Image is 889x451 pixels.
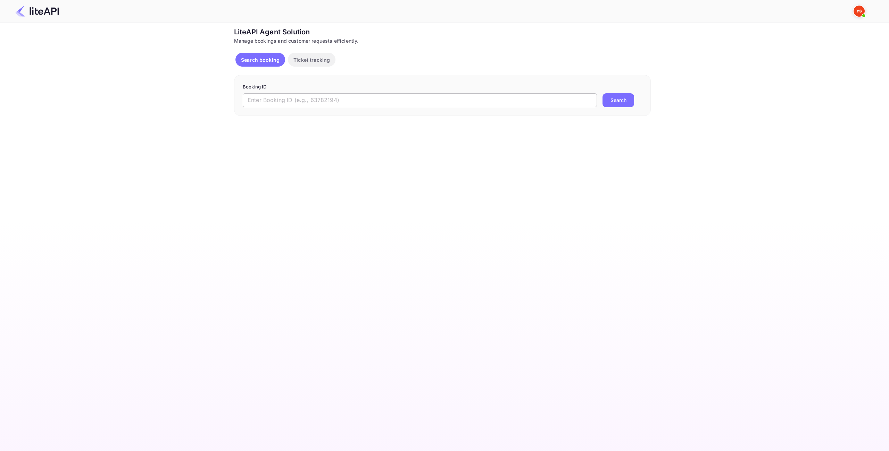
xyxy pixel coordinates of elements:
[15,6,59,17] img: LiteAPI Logo
[854,6,865,17] img: Yandex Support
[241,56,280,63] p: Search booking
[234,27,651,37] div: LiteAPI Agent Solution
[293,56,330,63] p: Ticket tracking
[243,93,597,107] input: Enter Booking ID (e.g., 63782194)
[243,84,642,91] p: Booking ID
[603,93,634,107] button: Search
[234,37,651,44] div: Manage bookings and customer requests efficiently.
